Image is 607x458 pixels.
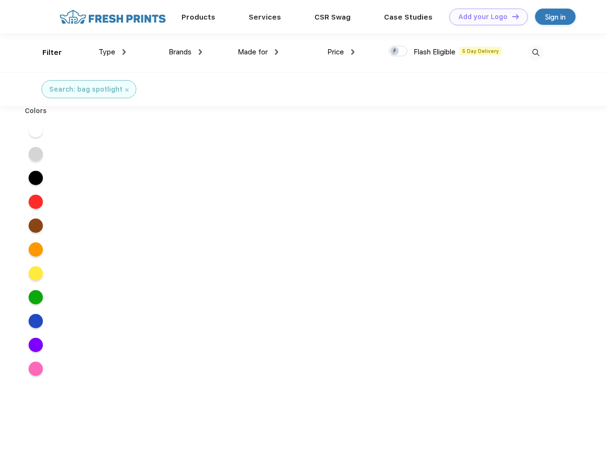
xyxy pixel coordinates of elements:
[238,48,268,56] span: Made for
[122,49,126,55] img: dropdown.png
[125,88,129,92] img: filter_cancel.svg
[182,13,215,21] a: Products
[49,84,122,94] div: Search: bag spotlight
[99,48,115,56] span: Type
[528,45,544,61] img: desktop_search.svg
[545,11,566,22] div: Sign in
[42,47,62,58] div: Filter
[458,13,507,21] div: Add your Logo
[169,48,192,56] span: Brands
[351,49,354,55] img: dropdown.png
[414,48,455,56] span: Flash Eligible
[199,49,202,55] img: dropdown.png
[18,106,54,116] div: Colors
[57,9,169,25] img: fo%20logo%202.webp
[459,47,502,55] span: 5 Day Delivery
[275,49,278,55] img: dropdown.png
[327,48,344,56] span: Price
[512,14,519,19] img: DT
[535,9,576,25] a: Sign in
